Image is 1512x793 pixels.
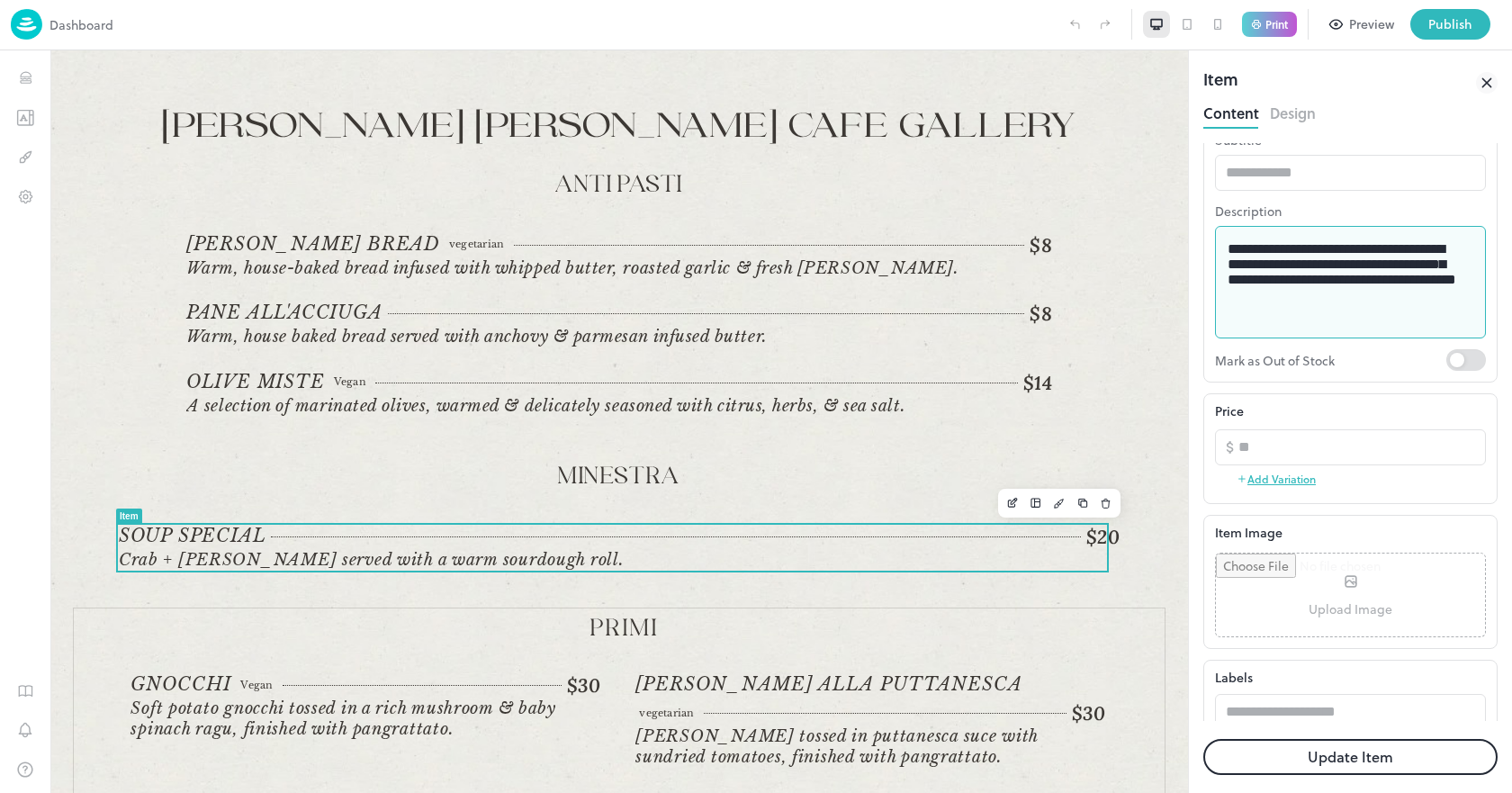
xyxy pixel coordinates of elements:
[136,346,855,365] span: A selection of marinated olives, warmed & delicately seasoned with citrus, herbs, & sea salt.
[1203,739,1498,775] button: Update Item
[136,276,717,296] span: Warm, house baked bread served with anchovy & parmesan infused butter.
[1059,9,1090,40] label: Undo (Ctrl + Z)
[49,15,113,34] p: Dashboard
[1023,741,1055,766] span: $32
[585,676,987,716] span: [PERSON_NAME] tossed in puttanesca suce with sundried tomatoes, finished with pangrattato.
[1215,202,1486,221] p: Description
[136,120,1002,150] p: Anti Pasti
[585,623,972,645] span: [PERSON_NAME] alla Puttanesca
[1265,19,1288,30] p: Print
[997,441,1021,464] button: Design
[136,183,390,205] span: [PERSON_NAME] bread
[589,656,643,669] span: vegetarian
[190,628,222,641] span: Vegan
[1036,473,1069,499] span: $20
[112,54,1026,97] span: [PERSON_NAME] [PERSON_NAME] Cafe Gallery
[136,208,909,228] span: Warm, house-baked bread infused with whipped butter, roasted garlic & fresh [PERSON_NAME].
[585,742,722,764] span: Papardelle
[68,474,216,497] span: Soup Special
[974,441,997,464] button: Layout
[1349,14,1394,34] div: Preview
[1270,99,1316,123] button: Design
[1021,650,1055,675] span: $30
[1203,99,1259,123] button: Content
[1203,67,1238,99] div: Item
[517,741,550,766] span: $30
[1319,9,1405,40] button: Preview
[1090,9,1120,40] label: Redo (Ctrl + Y)
[399,187,454,200] span: vegetarian
[68,412,1069,442] p: Minestra
[1410,9,1490,40] button: Publish
[136,320,274,343] span: Olive Miste
[69,461,88,471] div: Item
[1215,668,1486,687] p: Labels
[80,623,181,645] span: Gnocchi
[283,325,316,338] span: Vegan
[950,441,974,464] button: Edit
[517,622,550,647] span: $30
[136,251,332,274] span: Pane all'Acciuga
[1215,349,1446,371] p: Mark as Out of Stock
[1215,401,1244,420] p: Price
[11,9,42,40] img: logo-86c26b7e.jpg
[80,567,1068,590] p: primi
[1021,441,1044,464] button: Duplicate
[68,500,574,519] span: Crab + [PERSON_NAME] served with a warm sourdough roll.
[80,742,381,764] span: Spinach & [PERSON_NAME]
[979,182,1002,207] span: $8
[1044,441,1067,464] button: Delete
[1428,14,1472,34] div: Publish
[979,250,1002,275] span: $8
[1215,523,1486,542] p: Item Image
[1237,465,1316,492] button: Add Variation
[973,320,1002,345] span: $14
[80,648,505,689] span: Soft potato gnocchi tossed in a rich mushroom & baby spinach ragu, finished with pangrattato.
